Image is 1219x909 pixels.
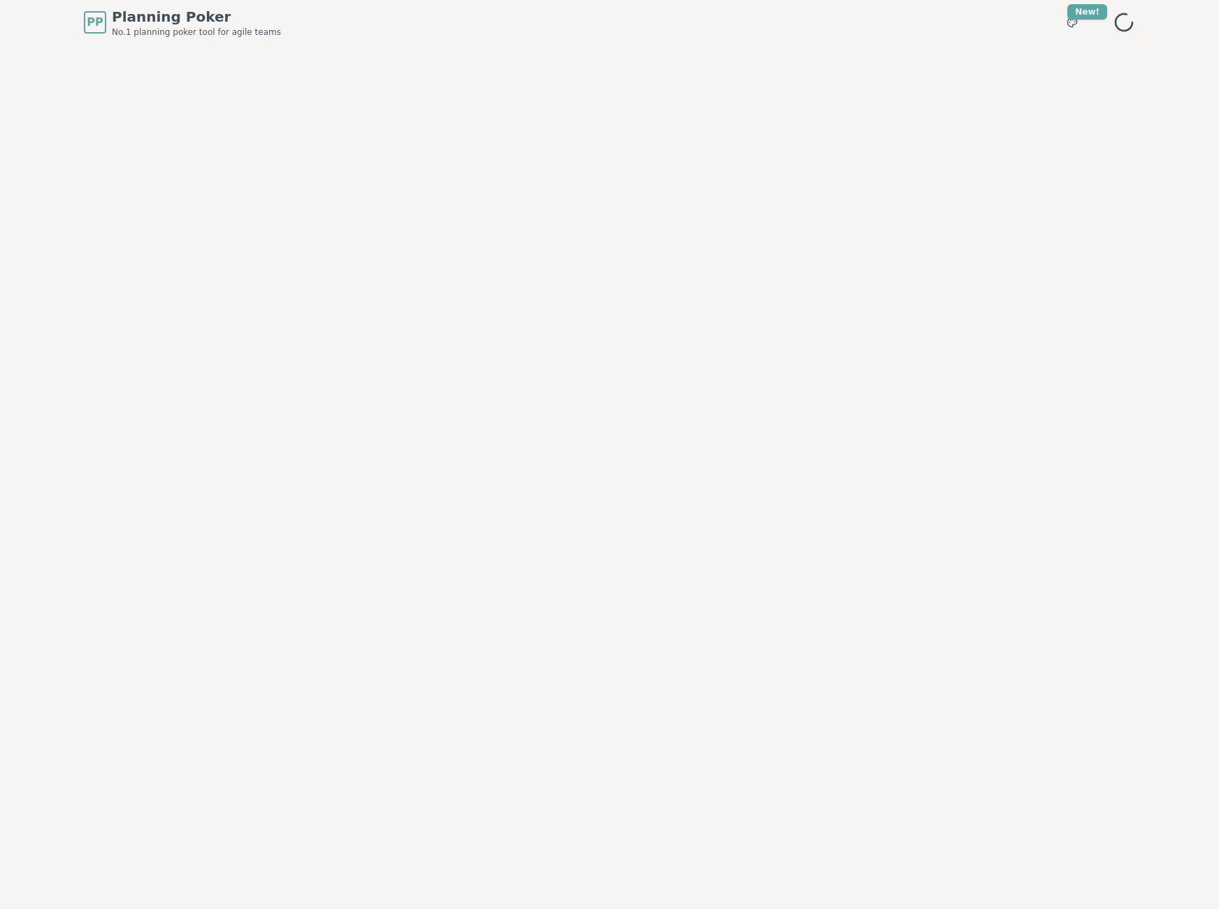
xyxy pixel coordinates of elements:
button: New! [1060,10,1085,35]
a: PPPlanning PokerNo.1 planning poker tool for agile teams [84,7,281,38]
span: PP [87,14,103,31]
div: New! [1067,4,1107,20]
span: No.1 planning poker tool for agile teams [112,27,281,38]
span: Planning Poker [112,7,281,27]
